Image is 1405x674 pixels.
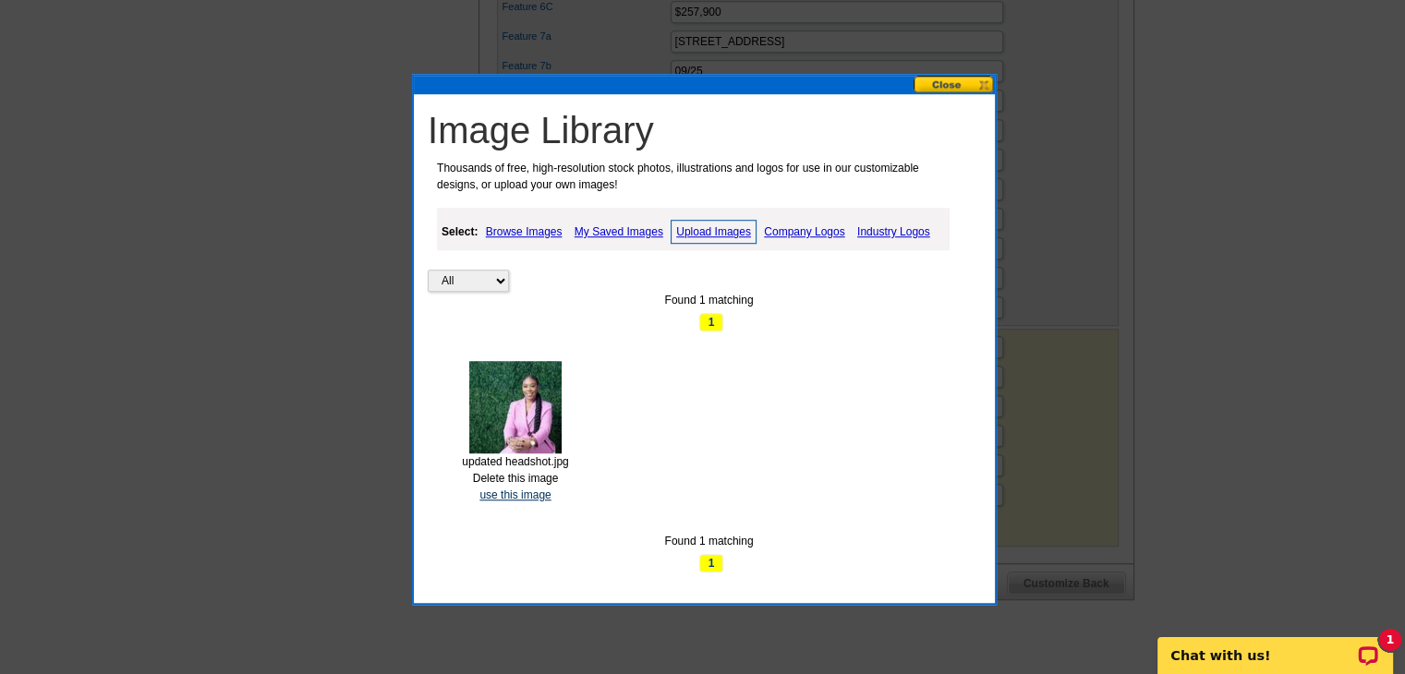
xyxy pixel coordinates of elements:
a: Upload Images [671,220,757,244]
span: 1 [699,313,723,331]
a: Industry Logos [853,221,935,243]
span: 1 [699,554,723,572]
a: Browse Images [481,221,567,243]
img: thumb-68dfe779db768.jpg [469,361,562,453]
a: Company Logos [759,221,849,243]
h1: Image Library [428,108,990,152]
iframe: LiveChat chat widget [1145,616,1405,674]
p: Thousands of free, high-resolution stock photos, illustrations and logos for use in our customiza... [428,160,956,193]
div: updated headshot.jpg [457,453,574,470]
a: Delete this image [473,472,559,485]
a: My Saved Images [570,221,668,243]
div: Found 1 matching [428,533,990,549]
strong: Select: [442,225,478,238]
div: Found 1 matching [428,292,990,308]
a: use this image [479,488,551,501]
